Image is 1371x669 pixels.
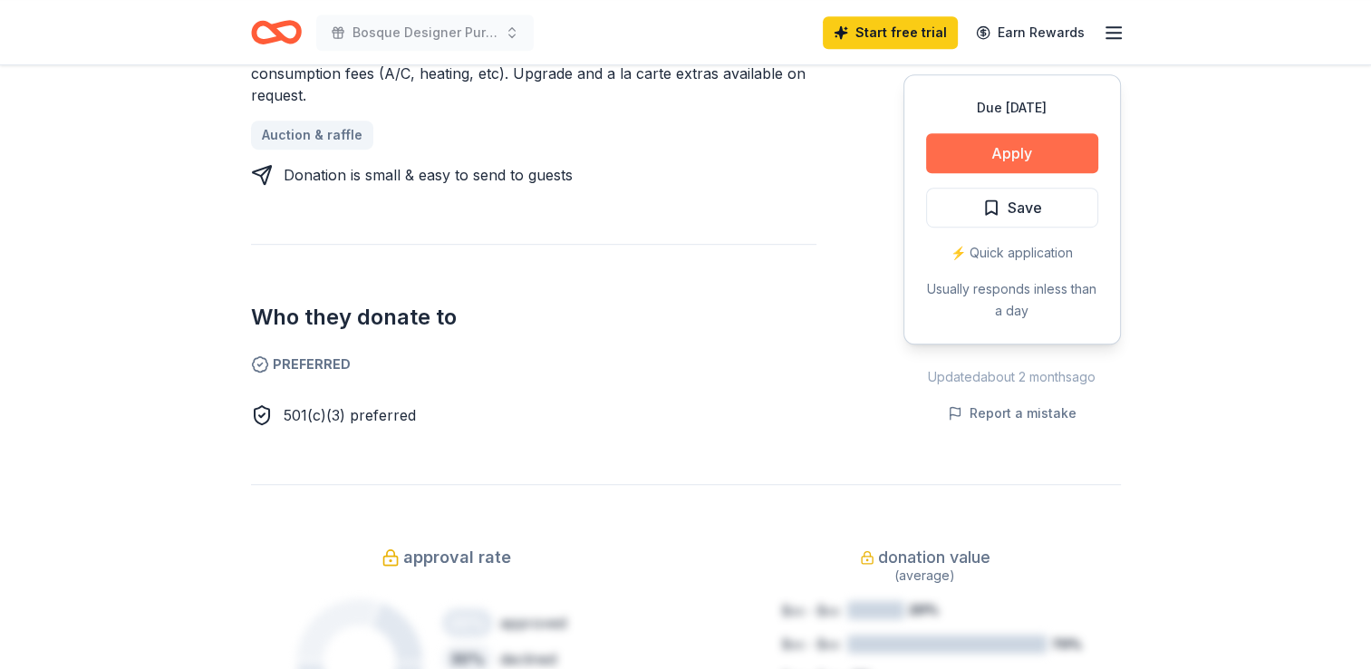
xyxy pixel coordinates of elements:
[782,603,840,618] tspan: $xx - $xx
[403,543,511,572] span: approval rate
[948,402,1077,424] button: Report a mistake
[926,97,1098,119] div: Due [DATE]
[1008,196,1042,219] span: Save
[251,354,816,375] span: Preferred
[251,121,373,150] a: Auction & raffle
[782,636,840,652] tspan: $xx - $xx
[316,15,534,51] button: Bosque Designer Purse Bingo
[352,22,497,44] span: Bosque Designer Purse Bingo
[926,242,1098,264] div: ⚡️ Quick application
[1051,635,1081,651] tspan: 70%
[926,188,1098,228] button: Save
[729,565,1121,587] div: (average)
[251,11,302,53] a: Home
[909,602,939,617] tspan: 20%
[284,164,573,186] div: Donation is small & easy to send to guests
[965,16,1096,49] a: Earn Rewards
[284,406,416,424] span: 501(c)(3) preferred
[878,543,990,572] span: donation value
[251,303,816,332] h2: Who they donate to
[823,16,958,49] a: Start free trial
[500,612,566,634] div: approved
[442,608,493,637] div: 20 %
[903,366,1121,388] div: Updated about 2 months ago
[926,133,1098,173] button: Apply
[926,278,1098,322] div: Usually responds in less than a day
